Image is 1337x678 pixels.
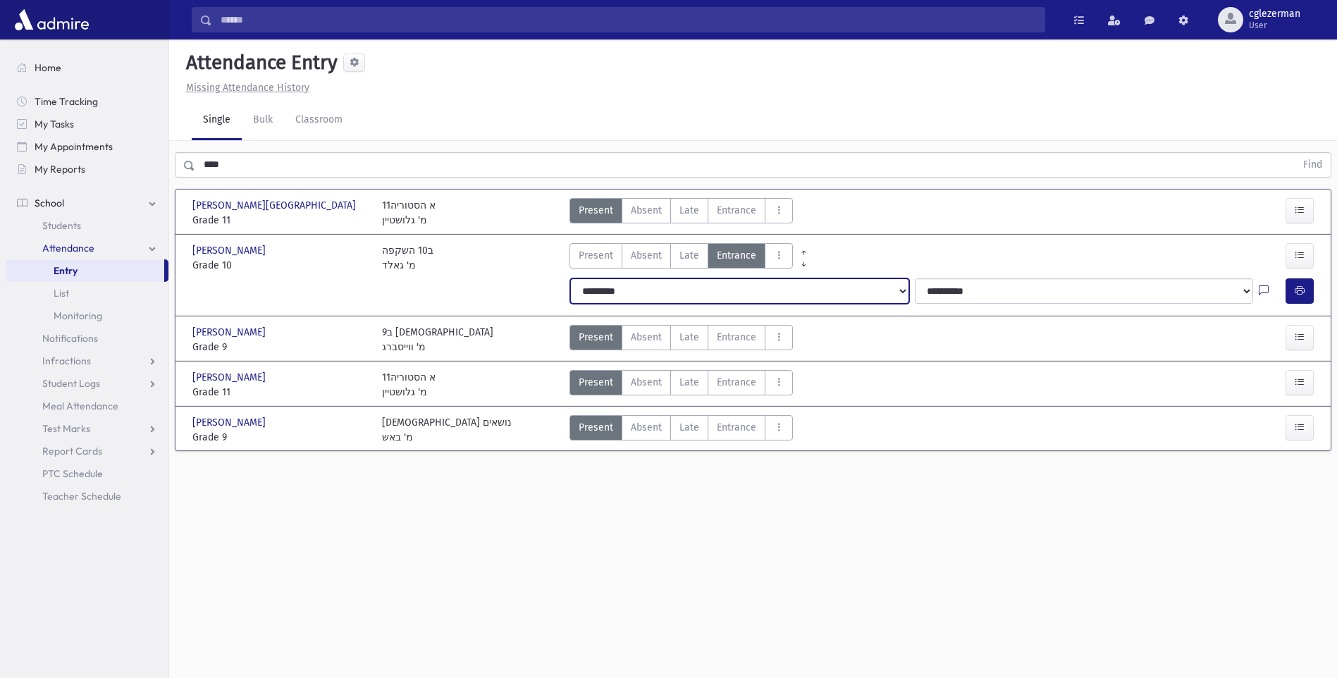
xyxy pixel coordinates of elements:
[35,163,85,175] span: My Reports
[6,327,168,350] a: Notifications
[631,375,662,390] span: Absent
[180,82,309,94] a: Missing Attendance History
[192,213,368,228] span: Grade 11
[631,248,662,263] span: Absent
[382,415,512,445] div: [DEMOGRAPHIC_DATA] נושאים מ' באש
[679,203,699,218] span: Late
[569,370,793,400] div: AttTypes
[579,248,613,263] span: Present
[54,264,78,277] span: Entry
[6,282,168,304] a: List
[42,400,118,412] span: Meal Attendance
[6,158,168,180] a: My Reports
[42,332,98,345] span: Notifications
[6,395,168,417] a: Meal Attendance
[569,325,793,355] div: AttTypes
[6,113,168,135] a: My Tasks
[186,82,309,94] u: Missing Attendance History
[382,198,436,228] div: 11א הסטוריה מ' גלושטיין
[579,420,613,435] span: Present
[42,377,100,390] span: Student Logs
[192,101,242,140] a: Single
[42,422,90,435] span: Test Marks
[631,420,662,435] span: Absent
[42,467,103,480] span: PTC Schedule
[1249,8,1300,20] span: cglezerman
[192,370,269,385] span: [PERSON_NAME]
[6,304,168,327] a: Monitoring
[192,340,368,355] span: Grade 9
[192,415,269,430] span: [PERSON_NAME]
[569,243,793,273] div: AttTypes
[6,90,168,113] a: Time Tracking
[35,140,113,153] span: My Appointments
[242,101,284,140] a: Bulk
[717,248,756,263] span: Entrance
[6,259,164,282] a: Entry
[192,243,269,258] span: [PERSON_NAME]
[42,355,91,367] span: Infractions
[717,330,756,345] span: Entrance
[579,330,613,345] span: Present
[6,417,168,440] a: Test Marks
[382,243,433,273] div: ב10 השקפה מ' גאלד
[192,198,359,213] span: [PERSON_NAME][GEOGRAPHIC_DATA]
[717,420,756,435] span: Entrance
[212,7,1045,32] input: Search
[35,95,98,108] span: Time Tracking
[11,6,92,34] img: AdmirePro
[6,372,168,395] a: Student Logs
[579,203,613,218] span: Present
[679,375,699,390] span: Late
[192,430,368,445] span: Grade 9
[717,375,756,390] span: Entrance
[631,203,662,218] span: Absent
[569,198,793,228] div: AttTypes
[631,330,662,345] span: Absent
[679,330,699,345] span: Late
[54,309,102,322] span: Monitoring
[1249,20,1300,31] span: User
[382,370,436,400] div: 11א הסטוריה מ' גלושטיין
[6,462,168,485] a: PTC Schedule
[35,197,64,209] span: School
[6,440,168,462] a: Report Cards
[42,490,121,503] span: Teacher Schedule
[6,135,168,158] a: My Appointments
[6,214,168,237] a: Students
[6,56,168,79] a: Home
[42,445,102,457] span: Report Cards
[192,325,269,340] span: [PERSON_NAME]
[579,375,613,390] span: Present
[42,242,94,254] span: Attendance
[6,192,168,214] a: School
[54,287,69,300] span: List
[180,51,338,75] h5: Attendance Entry
[1295,153,1331,177] button: Find
[6,350,168,372] a: Infractions
[35,61,61,74] span: Home
[6,237,168,259] a: Attendance
[717,203,756,218] span: Entrance
[192,385,368,400] span: Grade 11
[42,219,81,232] span: Students
[35,118,74,130] span: My Tasks
[284,101,354,140] a: Classroom
[6,485,168,507] a: Teacher Schedule
[569,415,793,445] div: AttTypes
[679,248,699,263] span: Late
[382,325,493,355] div: 9ב [DEMOGRAPHIC_DATA] מ' ווייסברג
[679,420,699,435] span: Late
[192,258,368,273] span: Grade 10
